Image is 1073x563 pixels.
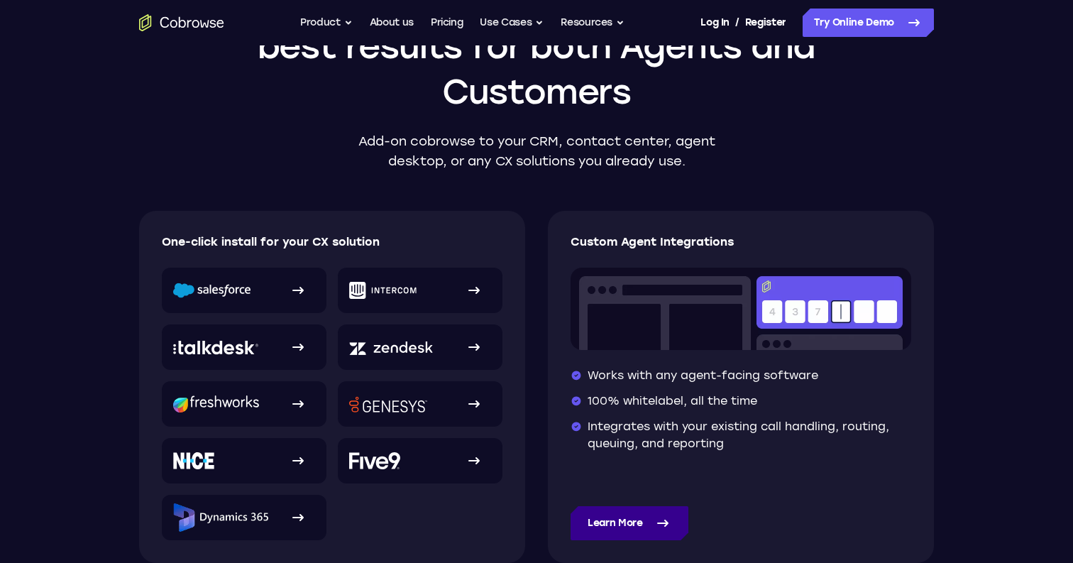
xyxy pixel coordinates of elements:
[571,393,911,410] li: 100% whitelabel, all the time
[571,234,911,251] p: Custom Agent Integrations
[349,396,427,412] img: Genesys logo
[370,9,414,37] a: About us
[700,9,729,37] a: Log In
[162,234,503,251] p: One-click install for your CX solution
[139,14,224,31] a: Go to the home page
[349,452,400,469] img: Five9 logo
[338,324,502,370] a: Zendesk logo
[162,324,326,370] a: Talkdesk logo
[571,367,911,384] li: Works with any agent-facing software
[735,14,739,31] span: /
[571,506,688,540] a: Learn More
[571,418,911,452] li: Integrates with your existing call handling, routing, queuing, and reporting
[571,268,911,350] img: Co-browse code entry input
[338,268,502,313] a: Intercom logo
[162,381,326,427] a: Freshworks logo
[173,340,258,355] img: Talkdesk logo
[745,9,786,37] a: Register
[338,381,502,427] a: Genesys logo
[351,131,722,171] p: Add-on cobrowse to your CRM, contact center, agent desktop, or any CX solutions you already use.
[173,395,259,412] img: Freshworks logo
[803,9,934,37] a: Try Online Demo
[431,9,463,37] a: Pricing
[162,268,326,313] a: Salesforce logo
[173,503,268,532] img: Microsoft Dynamics 365 logo
[162,438,326,483] a: NICE logo
[300,9,353,37] button: Product
[480,9,544,37] button: Use Cases
[349,282,417,299] img: Intercom logo
[561,9,624,37] button: Resources
[349,339,433,356] img: Zendesk logo
[162,495,326,540] a: Microsoft Dynamics 365 logo
[173,283,251,298] img: Salesforce logo
[338,438,502,483] a: Five9 logo
[173,452,214,469] img: NICE logo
